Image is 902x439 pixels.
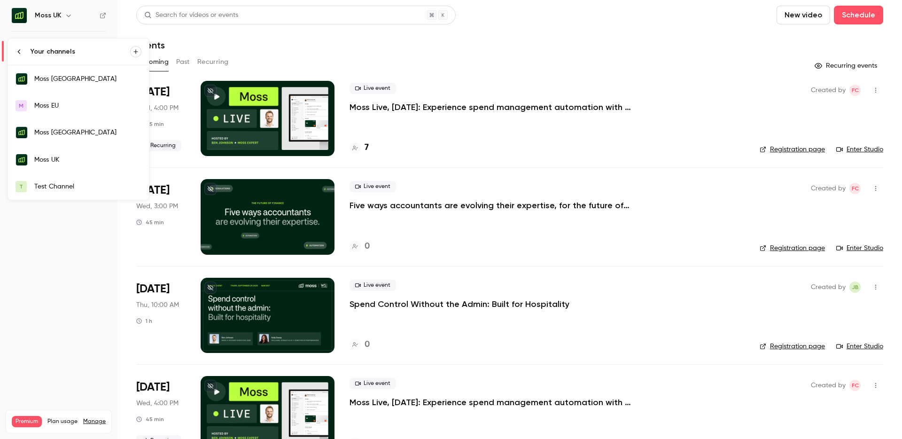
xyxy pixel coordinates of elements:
img: Moss UK [16,154,27,165]
span: T [19,182,23,191]
div: Moss EU [34,101,141,110]
div: Moss [GEOGRAPHIC_DATA] [34,128,141,137]
img: Moss Deutschland [16,73,27,85]
div: Your channels [31,47,130,56]
span: M [19,102,23,110]
div: Test Channel [34,182,141,191]
div: Moss [GEOGRAPHIC_DATA] [34,74,141,84]
img: Moss Nederland [16,127,27,138]
div: Moss UK [34,155,141,165]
